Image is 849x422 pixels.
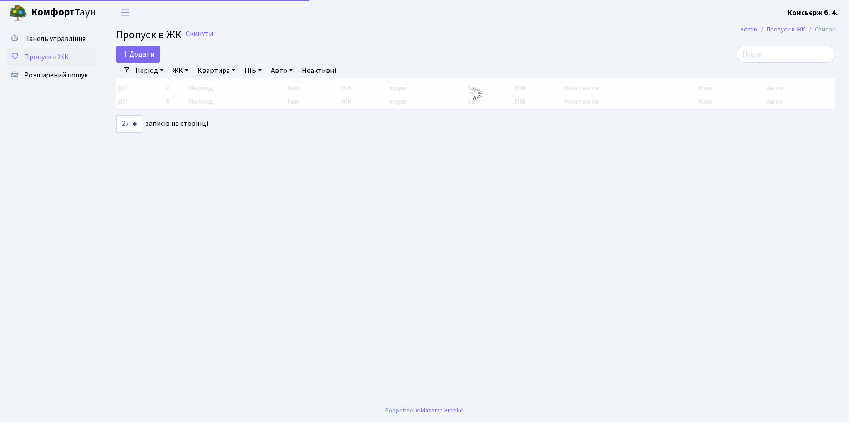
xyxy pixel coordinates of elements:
nav: breadcrumb [727,20,849,39]
a: Розширений пошук [5,66,96,84]
img: Обробка... [468,87,483,101]
input: Пошук... [737,46,835,63]
label: записів на сторінці [116,115,208,133]
span: Пропуск в ЖК [24,52,69,62]
span: Пропуск в ЖК [116,27,182,43]
span: Панель управління [24,34,86,44]
span: Розширений пошук [24,70,88,80]
img: logo.png [9,4,27,22]
a: Admin [740,25,757,34]
li: Список [805,25,835,35]
a: Додати [116,46,160,63]
a: Авто [267,63,296,78]
a: ПІБ [241,63,265,78]
a: ЖК [169,63,192,78]
a: Консьєрж б. 4. [788,7,838,18]
a: Період [132,63,167,78]
a: Пропуск в ЖК [767,25,805,34]
a: Неактивні [298,63,340,78]
a: Квартира [194,63,239,78]
b: Консьєрж б. 4. [788,8,838,18]
b: Комфорт [31,5,75,20]
a: Панель управління [5,30,96,48]
select: записів на сторінці [116,115,142,133]
a: Скинути [186,30,213,38]
span: Додати [122,49,154,59]
a: Massive Kinetic [421,406,463,415]
button: Переключити навігацію [114,5,137,20]
span: Таун [31,5,96,21]
div: Розроблено . [385,406,464,416]
a: Пропуск в ЖК [5,48,96,66]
